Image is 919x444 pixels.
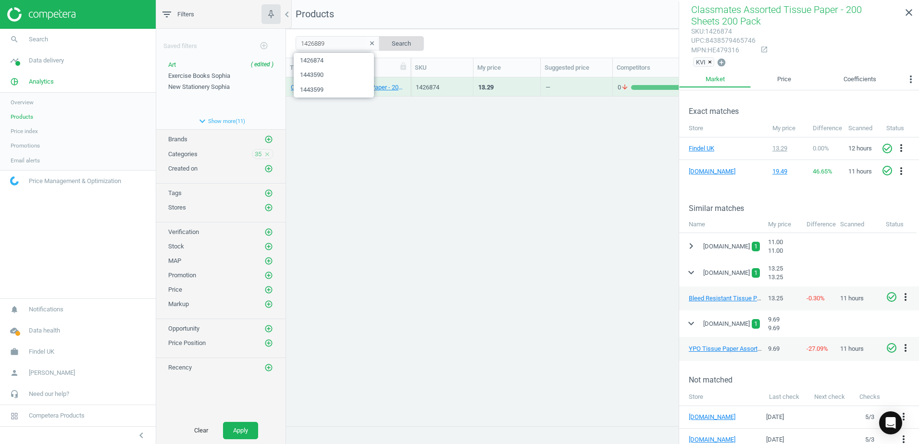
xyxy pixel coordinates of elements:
[264,189,273,197] i: add_circle_outline
[895,165,907,178] button: more_vert
[807,388,852,406] th: Next check
[251,61,273,69] div: ( edited )
[840,294,864,303] span: 11 hours
[754,319,758,329] span: 1
[168,325,199,332] span: Opportunity
[691,46,756,55] div: : HE479316
[900,342,911,355] button: more_vert
[689,144,737,153] a: Findel UK
[5,73,24,91] i: pie_chart_outlined
[844,119,882,137] th: Scanned
[689,167,737,176] a: [DOMAIN_NAME]
[161,9,173,20] i: filter_list
[5,30,24,49] i: search
[696,58,706,66] span: KVI
[29,369,75,377] span: [PERSON_NAME]
[294,83,374,98] span: 1443599
[156,29,286,56] div: Saved filters
[716,57,727,68] button: add_circle
[772,167,804,176] div: 19.49
[691,36,756,45] div: : 8438579465746
[264,285,273,295] button: add_circle_outline
[808,119,844,137] th: Difference
[763,289,802,307] div: 13.25
[264,135,273,144] button: add_circle_outline
[168,83,230,90] span: New Stationery Sophia
[254,36,273,56] button: add_circle_outline
[900,291,911,303] i: more_vert
[900,342,911,354] i: more_vert
[156,113,286,129] button: expand_moreShow more(11)
[365,37,379,50] button: clear
[168,189,182,197] span: Tags
[416,83,468,92] div: 1426874
[264,256,273,266] button: add_circle_outline
[760,46,768,53] i: open_in_new
[689,435,746,444] a: [DOMAIN_NAME]
[168,136,187,143] span: Brands
[168,228,199,235] span: Verification
[763,340,802,358] div: 9.69
[296,36,380,50] input: SKU/Title search
[29,177,121,185] span: Price Management & Optimization
[763,215,802,233] div: My price
[708,58,714,66] button: ×
[264,363,273,372] i: add_circle_outline
[685,240,697,252] i: chevron_right
[905,74,917,85] i: more_vert
[691,27,704,35] span: sku
[685,318,697,329] i: expand_more
[379,36,424,50] button: Search
[679,388,761,406] th: Store
[679,71,751,87] a: Market
[296,8,334,20] span: Products
[264,324,273,333] button: add_circle_outline
[29,347,54,356] span: Findel UK
[751,71,817,87] a: Price
[168,61,176,68] span: Art
[853,388,887,406] th: Checks
[683,237,700,255] button: chevron_right
[168,150,198,158] span: Categories
[168,72,230,79] span: Exercise Books Sophia
[168,364,192,371] span: Recency
[5,343,24,361] i: work
[703,320,750,328] span: [DOMAIN_NAME]
[286,77,919,419] div: grid
[294,68,374,83] span: 1443590
[264,151,271,158] i: close
[168,257,181,264] span: MAP
[29,390,69,398] span: Need our help?
[900,291,911,304] button: more_vert
[703,269,750,277] span: [DOMAIN_NAME]
[813,145,829,152] span: 0.00 %
[264,300,273,308] i: add_circle_outline
[264,324,273,333] i: add_circle_outline
[223,422,258,439] button: Apply
[264,227,273,237] button: add_circle_outline
[754,242,758,251] span: 1
[895,142,907,154] i: more_vert
[683,315,700,333] button: expand_more
[621,83,629,92] i: arrow_downward
[11,142,40,149] span: Promotions
[168,165,198,172] span: Created on
[754,268,758,278] span: 1
[168,243,184,250] span: Stock
[807,295,825,302] span: -0.30 %
[136,430,147,441] i: chevron_left
[617,63,724,72] div: Competitors
[802,215,835,233] div: Difference
[848,168,872,175] span: 11 hours
[882,165,893,176] i: check_circle_outline
[766,436,784,443] span: [DATE]
[264,285,273,294] i: add_circle_outline
[886,291,897,303] i: check_circle_outline
[853,406,887,429] td: 5 / 3
[768,119,808,137] th: My price
[29,77,54,86] span: Analytics
[879,411,902,434] div: Open Intercom Messenger
[5,51,24,70] i: timeline
[679,215,763,233] div: Name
